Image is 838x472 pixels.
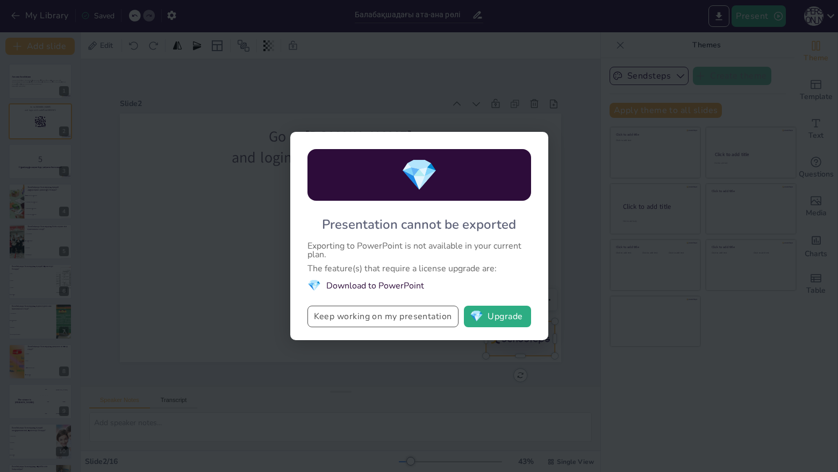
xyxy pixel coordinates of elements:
div: Exporting to PowerPoint is not available in your current plan. [307,242,531,259]
div: The feature(s) that require a license upgrade are: [307,264,531,273]
span: diamond [470,311,483,322]
li: Download to PowerPoint [307,278,531,293]
span: diamond [400,154,438,196]
button: Keep working on my presentation [307,306,459,327]
div: Presentation cannot be exported [322,216,516,233]
span: diamond [307,278,321,293]
button: diamondUpgrade [464,306,531,327]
